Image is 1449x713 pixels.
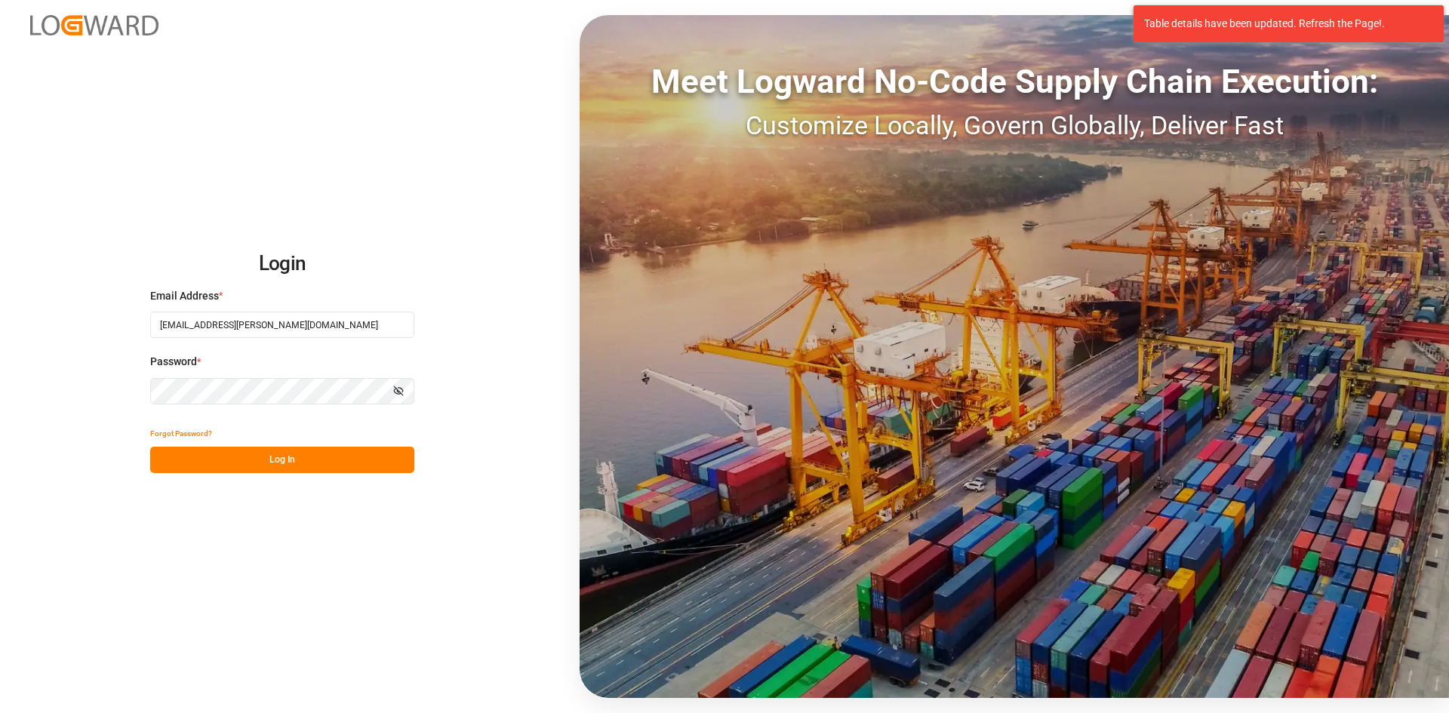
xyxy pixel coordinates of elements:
[1144,16,1422,32] div: Table details have been updated. Refresh the Page!.
[150,312,414,338] input: Enter your email
[150,420,212,447] button: Forgot Password?
[150,447,414,473] button: Log In
[150,354,197,370] span: Password
[580,106,1449,145] div: Customize Locally, Govern Globally, Deliver Fast
[580,57,1449,106] div: Meet Logward No-Code Supply Chain Execution:
[150,288,219,304] span: Email Address
[30,15,158,35] img: Logward_new_orange.png
[150,240,414,288] h2: Login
